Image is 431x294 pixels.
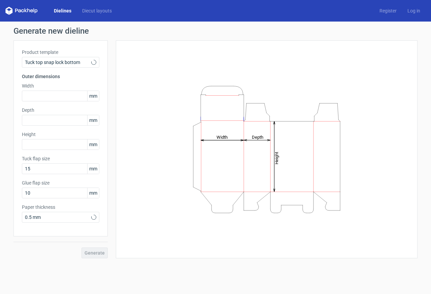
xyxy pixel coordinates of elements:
[25,59,91,66] span: Tuck top snap lock bottom
[77,7,117,14] a: Diecut layouts
[22,49,99,56] label: Product template
[87,139,99,150] span: mm
[87,91,99,101] span: mm
[87,115,99,125] span: mm
[22,179,99,186] label: Glue flap size
[87,164,99,174] span: mm
[48,7,77,14] a: Dielines
[217,134,228,139] tspan: Width
[22,83,99,89] label: Width
[274,152,279,164] tspan: Height
[402,7,426,14] a: Log in
[22,204,99,210] label: Paper thickness
[13,27,418,35] h1: Generate new dieline
[22,107,99,113] label: Depth
[252,134,263,139] tspan: Depth
[22,155,99,162] label: Tuck flap size
[25,214,91,221] span: 0.5 mm
[22,131,99,138] label: Height
[374,7,402,14] a: Register
[87,188,99,198] span: mm
[22,73,99,80] h3: Outer dimensions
